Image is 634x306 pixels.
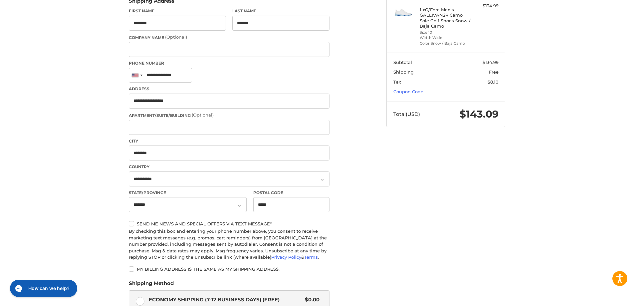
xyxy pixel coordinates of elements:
[129,86,329,92] label: Address
[129,34,329,41] label: Company Name
[489,69,499,75] span: Free
[129,266,329,272] label: My billing address is the same as my shipping address.
[129,280,174,290] legend: Shipping Method
[253,190,330,196] label: Postal Code
[129,221,329,226] label: Send me news and special offers via text message*
[420,7,471,29] h4: 1 x G/Fore Men's GALLIVAN2R Camo Sole Golf Shoes Snow / Baja Camo
[420,35,471,41] li: Width Wide
[460,108,499,120] span: $143.09
[488,79,499,85] span: $8.10
[232,8,329,14] label: Last Name
[129,164,329,170] label: Country
[7,277,79,299] iframe: Gorgias live chat messenger
[302,296,319,304] span: $0.00
[129,60,329,66] label: Phone Number
[129,68,144,83] div: United States: +1
[393,79,401,85] span: Tax
[129,8,226,14] label: First Name
[149,296,302,304] span: Economy Shipping (7-12 Business Days) (Free)
[304,254,318,260] a: Terms
[129,190,247,196] label: State/Province
[165,34,187,40] small: (Optional)
[483,60,499,65] span: $134.99
[393,111,420,117] span: Total (USD)
[129,138,329,144] label: City
[192,112,214,118] small: (Optional)
[393,69,414,75] span: Shipping
[393,89,423,94] a: Coupon Code
[129,112,329,119] label: Apartment/Suite/Building
[472,3,499,9] div: $134.99
[271,254,301,260] a: Privacy Policy
[420,41,471,46] li: Color Snow / Baja Camo
[393,60,412,65] span: Subtotal
[129,228,329,261] div: By checking this box and entering your phone number above, you consent to receive marketing text ...
[420,30,471,35] li: Size 10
